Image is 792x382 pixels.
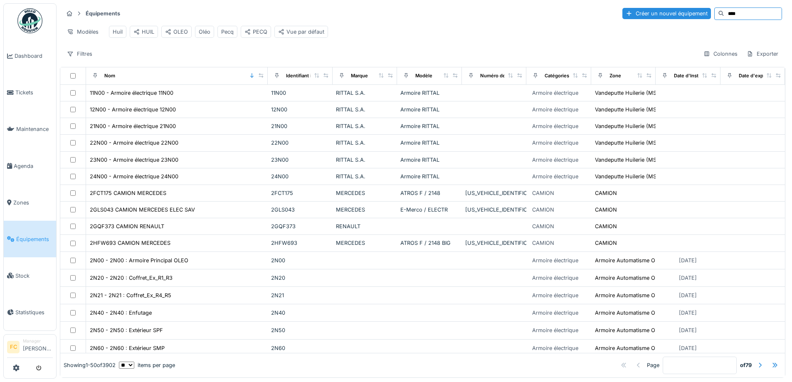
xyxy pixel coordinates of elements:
div: 24N00 - Armoire électrique 24N00 [90,173,178,180]
a: Agenda [4,148,56,184]
div: Exporter [743,48,782,60]
div: 2N50 [271,326,329,334]
div: Oléo [199,28,210,36]
div: 2N20 [271,274,329,282]
div: 2N21 [271,291,329,299]
div: CAMION [595,239,617,247]
div: Armoire Automatisme OLEO [595,256,666,264]
div: Armoire électrique [532,139,578,147]
div: 11N00 - Armoire électrique 11N00 [90,89,173,97]
a: Stock [4,257,56,294]
div: 11N00 [271,89,329,97]
div: 21N00 - Armoire électrique 21N00 [90,122,176,130]
div: CAMION [532,189,554,197]
div: Vandeputte Huilerie (MSC) [595,156,662,164]
div: HUIL [133,28,154,36]
a: Maintenance [4,111,56,148]
li: [PERSON_NAME] [23,338,53,356]
div: CAMION [595,189,617,197]
div: 12N00 - Armoire électrique 12N00 [90,106,176,113]
div: 2HFW693 CAMION MERCEDES [90,239,170,247]
div: Armoire Automatisme OLEO [595,344,666,352]
div: 21N00 [271,122,329,130]
div: RITTAL S.A. [336,122,394,130]
span: Maintenance [16,125,53,133]
div: Vandeputte Huilerie (MSC) [595,122,662,130]
div: Armoire électrique [532,106,578,113]
div: 2N20 - 2N20 : Coffret_Ex_R1_R3 [90,274,173,282]
div: Armoire Automatisme OLEO [595,291,666,299]
div: Vandeputte Huilerie (MSC) [595,139,662,147]
div: Identifiant interne [286,72,326,79]
div: OLEO [165,28,188,36]
div: [DATE] [679,309,697,317]
div: Manager [23,338,53,344]
span: Zones [13,199,53,207]
a: Statistiques [4,294,56,330]
div: CAMION [595,206,617,214]
div: Armoire électrique [532,344,578,352]
div: [US_VEHICLE_IDENTIFICATION_NUMBER]-01 [465,189,523,197]
a: FC Manager[PERSON_NAME] [7,338,53,358]
div: Armoire RITTAL [400,89,458,97]
div: Armoire RITTAL [400,122,458,130]
div: 24N00 [271,173,329,180]
div: Nom [104,72,115,79]
div: PECQ [244,28,267,36]
div: Modèle [415,72,432,79]
div: E-Merco / ELECTR [400,206,458,214]
div: [DATE] [679,274,697,282]
div: [DATE] [679,326,697,334]
div: 2N60 - 2N60 : Extérieur SMP [90,344,165,352]
div: 2N21 - 2N21 : Coffret_Ex_R4_R5 [90,291,171,299]
div: 2N40 [271,309,329,317]
div: Armoire électrique [532,173,578,180]
div: [DATE] [679,344,697,352]
div: 2GLS043 [271,206,329,214]
div: 2N50 - 2N50 : Extérieur SPF [90,326,163,334]
div: 2N00 - 2N00 : Armoire Principal OLEO [90,256,188,264]
div: Page [647,361,659,369]
div: RITTAL S.A. [336,173,394,180]
span: Tickets [15,89,53,96]
div: Filtres [63,48,96,60]
div: MERCEDES [336,189,394,197]
div: Marque [351,72,368,79]
div: ATROS F / 2148 [400,189,458,197]
div: Armoire électrique [532,309,578,317]
div: Catégories d'équipement [545,72,602,79]
div: Armoire RITTAL [400,173,458,180]
div: 2FCT175 [271,189,329,197]
div: Date d'Installation [674,72,715,79]
div: MERCEDES [336,239,394,247]
li: FC [7,341,20,353]
div: RENAULT [336,222,394,230]
div: 2N00 [271,256,329,264]
div: Armoire Automatisme OLEO [595,274,666,282]
div: Numéro de Série [480,72,518,79]
strong: Équipements [82,10,123,17]
span: Équipements [16,235,53,243]
div: 2FCT175 CAMION MERCEDES [90,189,166,197]
div: Armoire RITTAL [400,156,458,164]
div: Showing 1 - 50 of 3902 [64,361,116,369]
div: 2N60 [271,344,329,352]
img: Badge_color-CXgf-gQk.svg [17,8,42,33]
div: RITTAL S.A. [336,89,394,97]
div: Créer un nouvel équipement [622,8,711,19]
a: Zones [4,184,56,221]
div: RITTAL S.A. [336,106,394,113]
div: Vandeputte Huilerie (MSC) [595,89,662,97]
div: Armoire électrique [532,89,578,97]
div: CAMION [532,222,554,230]
div: CAMION [595,222,617,230]
div: Pecq [221,28,234,36]
div: Vue par défaut [278,28,324,36]
div: 12N00 [271,106,329,113]
div: 2HFW693 [271,239,329,247]
a: Équipements [4,221,56,257]
div: Modèles [63,26,102,38]
div: Armoire électrique [532,326,578,334]
a: Dashboard [4,38,56,74]
div: [US_VEHICLE_IDENTIFICATION_NUMBER]/87 [465,206,523,214]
